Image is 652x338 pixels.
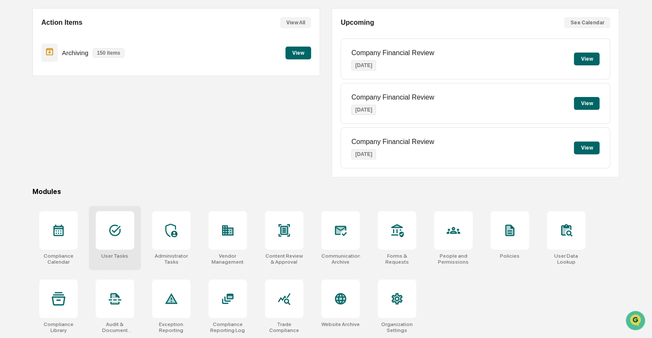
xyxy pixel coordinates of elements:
[547,253,585,265] div: User Data Lookup
[70,108,106,116] span: Attestations
[41,19,82,26] h2: Action Items
[29,74,108,81] div: We're available if you need us!
[574,141,599,154] button: View
[351,149,376,159] p: [DATE]
[341,19,374,26] h2: Upcoming
[574,53,599,65] button: View
[9,125,15,132] div: 🔎
[9,65,24,81] img: 1746055101610-c473b297-6a78-478c-a979-82029cc54cd1
[285,47,311,59] button: View
[93,48,125,58] p: 150 items
[152,253,191,265] div: Administrator Tasks
[5,104,59,120] a: 🖐️Preclearance
[434,253,473,265] div: People and Permissions
[351,60,376,71] p: [DATE]
[5,121,57,136] a: 🔎Data Lookup
[101,253,128,259] div: User Tasks
[280,17,311,28] button: View All
[145,68,156,78] button: Start new chat
[39,321,78,333] div: Compliance Library
[321,321,360,327] div: Website Archive
[96,321,134,333] div: Audit & Document Logs
[564,17,610,28] button: See Calendar
[625,310,648,333] iframe: Open customer support
[9,109,15,115] div: 🖐️
[9,18,156,32] p: How can we help?
[85,145,103,151] span: Pylon
[32,188,619,196] div: Modules
[62,109,69,115] div: 🗄️
[351,138,434,146] p: Company Financial Review
[62,49,88,56] p: Archiving
[152,321,191,333] div: Exception Reporting
[17,124,54,132] span: Data Lookup
[29,65,140,74] div: Start new chat
[500,253,520,259] div: Policies
[265,253,303,265] div: Content Review & Approval
[60,144,103,151] a: Powered byPylon
[209,321,247,333] div: Compliance Reporting Log
[321,253,360,265] div: Communications Archive
[378,321,416,333] div: Organization Settings
[39,253,78,265] div: Compliance Calendar
[378,253,416,265] div: Forms & Requests
[209,253,247,265] div: Vendor Management
[59,104,109,120] a: 🗄️Attestations
[265,321,303,333] div: Trade Compliance
[351,94,434,101] p: Company Financial Review
[17,108,55,116] span: Preclearance
[351,49,434,57] p: Company Financial Review
[285,48,311,56] a: View
[351,105,376,115] p: [DATE]
[574,97,599,110] button: View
